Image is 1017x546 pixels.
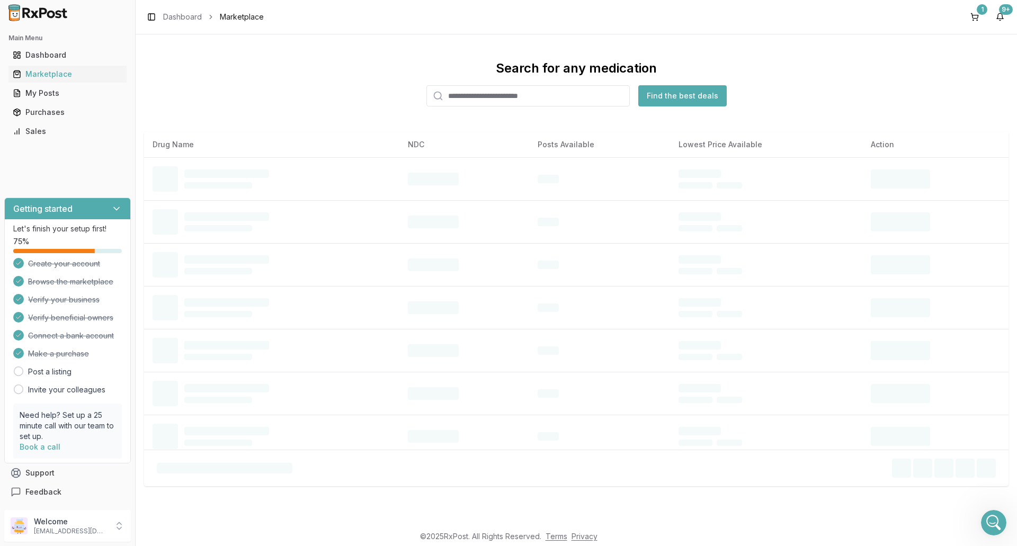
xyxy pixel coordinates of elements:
p: Let's finish your setup first! [13,223,122,234]
span: 75 % [13,236,29,247]
div: My Posts [13,88,122,99]
button: Support [4,463,131,482]
p: Hi [PERSON_NAME] [21,75,191,93]
th: Lowest Price Available [670,132,863,157]
img: Profile image for Rachel [104,17,125,38]
th: NDC [399,132,529,157]
h3: Getting started [13,202,73,215]
h2: Main Menu [8,34,127,42]
p: Need help? Set up a 25 minute call with our team to set up. [20,410,115,442]
a: Dashboard [8,46,127,65]
div: 1 [977,4,987,15]
th: Action [862,132,1009,157]
div: Marketplace [13,69,122,79]
span: Home [23,357,47,364]
button: Purchases [4,104,131,121]
button: Dashboard [4,47,131,64]
div: Dashboard [13,50,122,60]
div: [PERSON_NAME] [47,160,109,171]
span: Messages [88,357,124,364]
p: [EMAIL_ADDRESS][DOMAIN_NAME] [34,527,108,535]
a: Dashboard [163,12,202,22]
div: Sales [13,126,122,137]
span: Marketplace [220,12,264,22]
img: RxPost Logo [4,4,72,21]
a: Marketplace [8,65,127,84]
img: Profile image for Bobbie [144,17,165,38]
button: Sales [4,123,131,140]
a: Terms [546,532,567,541]
span: Help [168,357,185,364]
a: Privacy [572,532,597,541]
span: Browse the marketplace [28,276,113,287]
a: Post a listing [28,366,72,377]
button: View status page [22,271,190,292]
div: • 19h ago [111,160,145,171]
a: Sales [8,122,127,141]
span: Create your account [28,258,100,269]
a: Purchases [8,103,127,122]
th: Drug Name [144,132,399,157]
a: My Posts [8,84,127,103]
button: 1 [966,8,983,25]
div: Recent messageProfile image for Manuelsounds good![PERSON_NAME]•19h ago [11,124,201,180]
iframe: Intercom live chat [981,510,1006,535]
button: Find the best deals [638,85,727,106]
img: logo [21,20,82,37]
img: Profile image for Manuel [22,149,43,171]
a: Book a call [20,442,60,451]
p: How can we help? [21,93,191,111]
button: Search for help [15,190,197,211]
a: Invite your colleagues [28,384,105,395]
span: Search for help [22,195,86,207]
span: Verify beneficial owners [28,312,113,323]
div: Profile image for Manuelsounds good![PERSON_NAME]•19h ago [11,140,201,180]
button: Marketplace [4,66,131,83]
div: Search for any medication [496,60,657,77]
div: Purchases [13,107,122,118]
div: 9+ [999,4,1013,15]
div: All services are online [22,256,190,267]
p: Welcome [34,516,108,527]
button: Feedback [4,482,131,502]
nav: breadcrumb [163,12,264,22]
span: Make a purchase [28,348,89,359]
button: My Posts [4,85,131,102]
span: Verify your business [28,294,100,305]
th: Posts Available [529,132,670,157]
img: Profile image for Manuel [124,17,145,38]
span: Connect a bank account [28,330,114,341]
button: 9+ [992,8,1009,25]
span: sounds good! [47,150,97,158]
div: Recent message [22,133,190,145]
button: Help [141,330,212,373]
span: Feedback [25,487,61,497]
div: Close [182,17,201,36]
img: User avatar [11,517,28,534]
button: Messages [70,330,141,373]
